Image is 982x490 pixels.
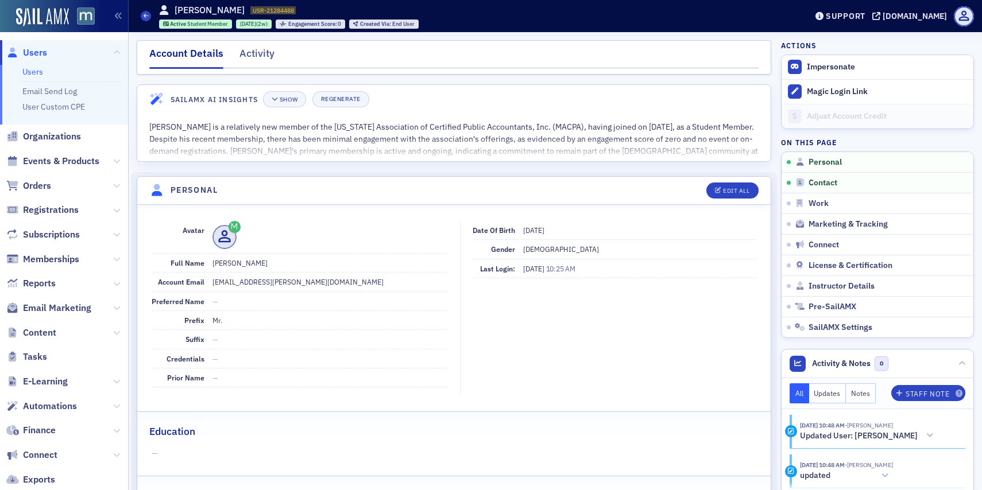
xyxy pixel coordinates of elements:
span: Marketing & Tracking [809,219,888,230]
span: Subscriptions [23,228,80,241]
a: E-Learning [6,375,68,388]
span: Activity & Notes [812,357,871,370]
span: Last Login: [480,264,515,273]
span: Connect [809,240,839,250]
div: Adjust Account Credit [807,111,968,122]
span: Justin Chase [845,421,893,429]
h4: Personal [171,184,218,196]
span: Automations [23,400,77,413]
span: Email Marketing [23,302,91,314]
a: Email Send Log [22,86,77,96]
span: — [212,335,218,344]
span: Student Member [187,20,228,28]
h1: [PERSON_NAME] [175,4,245,17]
div: Active: Active: Student Member [159,20,233,29]
span: Avatar [183,225,204,235]
span: 10:25 AM [546,264,575,273]
button: Staff Note [891,385,965,401]
span: — [212,354,218,363]
span: Active [170,20,187,28]
span: Orders [23,180,51,192]
div: (2w) [240,20,268,28]
h4: Actions [781,40,817,50]
a: Exports [6,473,55,486]
h5: Updated User: [PERSON_NAME] [800,431,918,441]
dd: [EMAIL_ADDRESS][PERSON_NAME][DOMAIN_NAME] [212,273,448,291]
span: Prior Name [167,373,204,382]
div: Account Details [149,46,223,69]
span: Justin Chase [845,461,893,469]
button: Updates [809,383,846,403]
h5: updated [800,470,830,481]
a: Adjust Account Credit [782,104,973,129]
a: Content [6,326,56,339]
span: E-Learning [23,375,68,388]
button: updated [800,470,893,482]
div: Update [785,465,797,477]
a: User Custom CPE [22,102,85,112]
div: Show [280,96,297,103]
span: Memberships [23,253,79,266]
time: 9/9/2025 10:48 AM [800,461,845,469]
img: SailAMX [77,7,95,25]
a: Users [22,67,43,77]
dd: [PERSON_NAME] [212,254,448,272]
button: Show [263,91,306,107]
div: [DOMAIN_NAME] [883,11,947,21]
div: 2025-08-25 00:00:00 [236,20,272,29]
span: [DATE] [523,264,546,273]
a: Memberships [6,253,79,266]
button: [DOMAIN_NAME] [872,12,951,20]
a: SailAMX [16,8,69,26]
span: Credentials [167,354,204,363]
a: View Homepage [69,7,95,27]
span: Prefix [184,316,204,325]
a: Email Marketing [6,302,91,314]
button: All [790,383,809,403]
span: Instructor Details [809,281,875,291]
a: Registrations [6,204,79,216]
div: Activity [785,425,797,437]
span: Content [23,326,56,339]
span: Full Name [171,258,204,267]
h2: Education [149,424,195,439]
a: Users [6,46,47,59]
button: Edit All [706,182,758,199]
span: License & Certification [809,260,892,271]
h4: SailAMX AI Insights [171,94,258,104]
span: Created Via : [360,20,392,28]
a: Automations [6,400,77,413]
span: Users [23,46,47,59]
span: Organizations [23,130,81,143]
span: Exports [23,473,55,486]
span: [DATE] [523,225,544,235]
span: Contact [809,178,837,188]
a: Active Student Member [163,20,229,28]
span: Connect [23,449,57,461]
span: — [152,448,757,460]
div: 0 [288,21,342,28]
span: Finance [23,424,56,437]
span: [DATE] [240,20,256,28]
div: End User [360,21,415,28]
time: 9/9/2025 10:48 AM [800,421,845,429]
a: Reports [6,277,56,290]
span: Engagement Score : [288,20,338,28]
h4: On this page [781,137,974,147]
span: Suffix [185,335,204,344]
button: Updated User: [PERSON_NAME] [800,430,938,442]
a: Connect [6,449,57,461]
a: Subscriptions [6,228,80,241]
span: USR-21284488 [253,6,294,14]
div: Engagement Score: 0 [276,20,345,29]
span: Work [809,199,829,209]
div: Magic Login Link [807,87,968,97]
div: Activity [239,46,275,67]
span: Account Email [158,277,204,286]
div: Staff Note [906,391,949,397]
span: Date of Birth [473,225,515,235]
a: Organizations [6,130,81,143]
div: Edit All [723,188,749,194]
button: Magic Login Link [782,79,973,104]
a: Finance [6,424,56,437]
